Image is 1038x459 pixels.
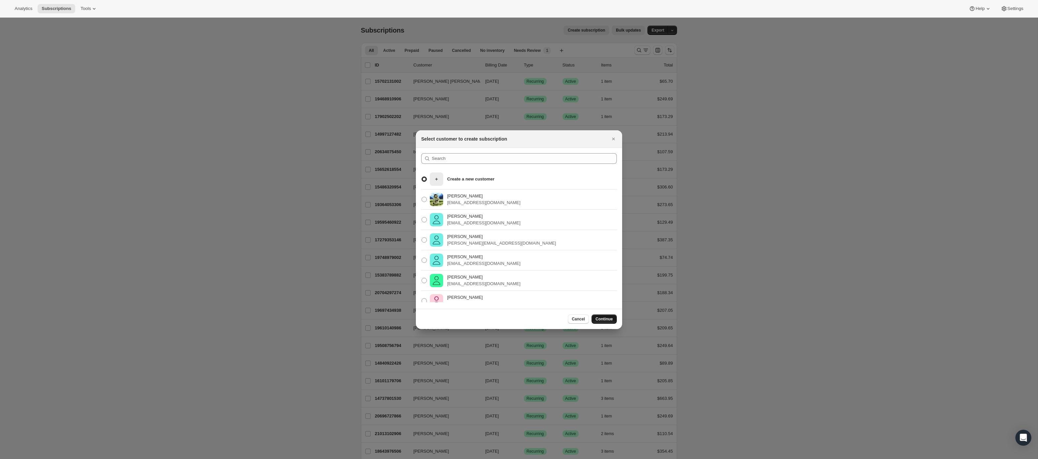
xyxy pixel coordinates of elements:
[447,254,520,260] p: [PERSON_NAME]
[568,314,589,324] button: Cancel
[997,4,1027,13] button: Settings
[15,6,32,11] span: Analytics
[609,134,618,144] button: Close
[432,153,617,164] input: Search
[42,6,71,11] span: Subscriptions
[1015,430,1031,446] div: Open Intercom Messenger
[447,281,520,287] p: [EMAIL_ADDRESS][DOMAIN_NAME]
[77,4,101,13] button: Tools
[447,274,520,281] p: [PERSON_NAME]
[592,314,617,324] button: Continue
[447,199,520,206] p: [EMAIL_ADDRESS][DOMAIN_NAME]
[1007,6,1023,11] span: Settings
[596,316,613,322] span: Continue
[447,176,494,182] p: Create a new customer
[81,6,91,11] span: Tools
[447,240,556,247] p: [PERSON_NAME][EMAIL_ADDRESS][DOMAIN_NAME]
[975,6,984,11] span: Help
[447,233,556,240] p: [PERSON_NAME]
[447,213,520,220] p: [PERSON_NAME]
[11,4,36,13] button: Analytics
[421,136,507,142] h2: Select customer to create subscription
[965,4,995,13] button: Help
[38,4,75,13] button: Subscriptions
[447,260,520,267] p: [EMAIL_ADDRESS][DOMAIN_NAME]
[572,316,585,322] span: Cancel
[447,301,556,307] p: [EMAIL_ADDRESS][PERSON_NAME][DOMAIN_NAME]
[447,294,556,301] p: [PERSON_NAME]
[447,220,520,226] p: [EMAIL_ADDRESS][DOMAIN_NAME]
[447,193,520,199] p: [PERSON_NAME]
